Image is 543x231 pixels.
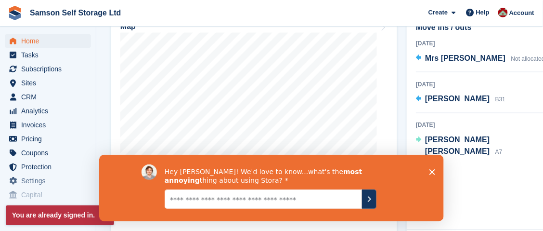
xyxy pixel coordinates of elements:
[5,118,91,132] a: menu
[21,160,79,174] span: Protection
[5,132,91,146] a: menu
[21,62,79,76] span: Subscriptions
[5,160,91,174] a: menu
[5,34,91,48] a: menu
[21,76,79,90] span: Sites
[21,174,79,188] span: Settings
[5,146,91,160] a: menu
[509,8,534,18] span: Account
[21,132,79,146] span: Pricing
[120,22,136,31] h2: Map
[498,8,508,17] img: Ian
[21,48,79,62] span: Tasks
[416,94,505,106] a: [PERSON_NAME] B31
[6,205,114,225] p: You are already signed in.
[21,118,79,132] span: Invoices
[428,8,448,17] span: Create
[21,146,79,160] span: Coupons
[26,5,125,21] a: Samson Self Storage Ltd
[21,34,79,48] span: Home
[5,90,91,104] a: menu
[425,95,490,103] span: [PERSON_NAME]
[476,8,490,17] span: Help
[8,6,22,20] img: stora-icon-8386f47178a22dfd0bd8f6a31ec36ba5ce8667c1dd55bd0f319d3a0aa187defe.svg
[425,54,505,62] span: Mrs [PERSON_NAME]
[21,188,79,202] span: Capital
[5,188,91,202] a: menu
[5,174,91,188] a: menu
[5,104,91,118] a: menu
[5,62,91,76] a: menu
[21,90,79,104] span: CRM
[5,76,91,90] a: menu
[495,96,505,103] span: B31
[425,136,490,156] span: [PERSON_NAME] [PERSON_NAME]
[99,155,444,221] iframe: Survey by David from Stora
[21,104,79,118] span: Analytics
[5,48,91,62] a: menu
[495,149,503,156] span: A7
